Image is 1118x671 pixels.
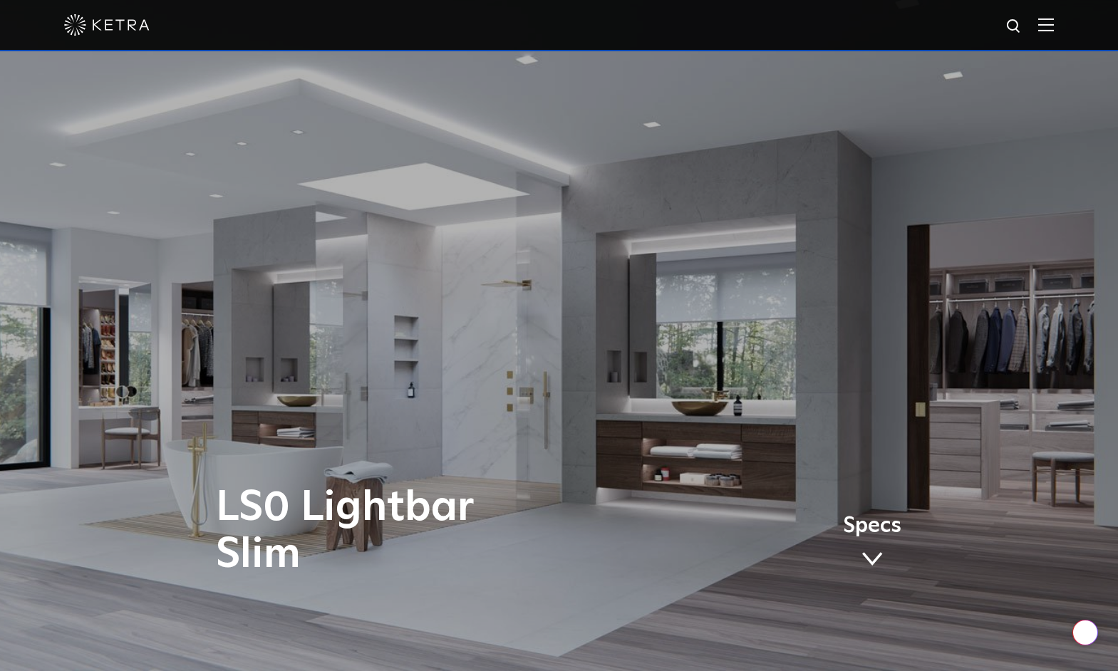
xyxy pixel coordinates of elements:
img: search icon [1005,18,1023,36]
span: Specs [843,516,901,536]
h1: LS0 Lightbar Slim [216,484,618,578]
img: Hamburger%20Nav.svg [1038,18,1054,31]
img: ketra-logo-2019-white [64,14,150,36]
a: Specs [843,516,901,571]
